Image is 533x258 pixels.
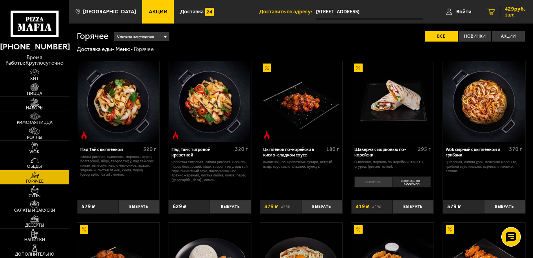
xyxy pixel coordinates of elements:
a: Wok сырный с цыплёнком и грибами [443,61,525,143]
s: 436 ₽ [281,204,290,209]
span: [GEOGRAPHIC_DATA] [83,9,136,15]
img: Острое блюдо [263,131,271,140]
span: 295 г [418,146,431,153]
span: 180 г [326,146,339,153]
span: Доставить по адресу: [259,9,316,15]
div: 0 [351,174,434,196]
img: 15daf4d41897b9f0e9f617042186c801.svg [205,8,213,16]
button: Выбрать [392,200,434,214]
span: 320 г [235,146,248,153]
img: Острое блюдо [172,131,180,140]
a: Острое блюдоПад Тай с тигровой креветкой [168,61,251,143]
span: 370 г [509,146,522,153]
span: 579 ₽ [447,204,461,209]
span: Войти [456,9,472,15]
h1: Горячее [77,32,108,41]
p: лапша рисовая, цыпленок, морковь, перец болгарский, яйцо, творог тофу, пад тай соус, пикантный со... [80,154,157,177]
span: Акции [149,9,168,15]
span: Сначала популярные [117,31,154,42]
label: Акции [492,31,525,42]
s: 459 ₽ [372,204,381,209]
span: 379 ₽ [264,204,278,209]
span: 320 г [143,146,156,153]
a: Острое блюдоПад Тай с цыплёнком [77,61,159,143]
button: Выбрать [484,200,525,214]
div: Пад Тай с цыплёнком [80,147,142,153]
a: Меню- [116,46,133,53]
a: АкционныйОстрое блюдоЦыплёнок по-корейски в кисло-сладком соусе [260,61,342,143]
span: Россия, Санкт-Петербург, Планерная улица, 71к1Б [316,5,423,19]
img: Акционный [446,225,454,233]
img: Акционный [354,225,362,233]
span: Доставка [180,9,204,15]
img: Акционный [354,64,362,72]
input: Ваш адрес доставки [316,5,423,19]
a: Доставка еды- [77,46,114,53]
div: Пад Тай с тигровой креветкой [172,147,233,158]
img: Шаверма с морковью по-корейски [352,61,433,143]
img: Wok сырный с цыплёнком и грибами [443,61,525,143]
img: Акционный [263,64,271,72]
p: цыпленок, лапша удон, вешенки жареные, грибной соус Жюльен, пармезан, молоко, сливки. [446,160,522,173]
p: цыпленок, панировочные сухари, острый кляр, Соус кисло-сладкий, кунжут. [263,160,340,169]
div: Цыплёнок по-корейски в кисло-сладком соусе [263,147,325,158]
label: Новинки [459,31,491,42]
div: Шаверма с морковью по-корейски [354,147,416,158]
button: Выбрать [118,200,159,214]
img: Пад Тай с тигровой креветкой [169,61,251,143]
span: 419 ₽ [356,204,369,209]
p: креветка тигровая, лапша рисовая, морковь, перец болгарский, яйцо, творог тофу, пад тай соус, пик... [172,160,248,182]
img: Цыплёнок по-корейски в кисло-сладком соусе [260,61,342,143]
span: 579 ₽ [81,204,95,209]
div: Горячее [134,46,154,53]
img: Пад Тай с цыплёнком [78,61,159,143]
button: Выбрать [301,200,342,214]
img: Акционный [80,225,88,233]
span: 429 руб. [505,6,525,12]
img: Острое блюдо [80,131,88,140]
label: Все [425,31,458,42]
a: АкционныйШаверма с морковью по-корейски [351,61,434,143]
span: 1 шт. [505,13,525,17]
li: цыплёнок [354,176,392,187]
div: Wok сырный с цыплёнком и грибами [446,147,507,158]
button: Выбрать [210,200,251,214]
p: цыпленок, морковь по-корейски, томаты, огурец, [PERSON_NAME]. [354,160,431,169]
li: морковь по-корейски [392,176,431,187]
span: 629 ₽ [173,204,186,209]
